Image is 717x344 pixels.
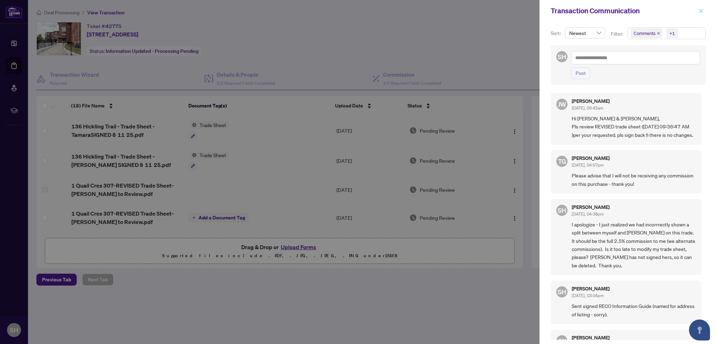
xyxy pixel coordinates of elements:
span: Comments [634,30,655,37]
h5: [PERSON_NAME] [572,156,610,161]
span: SH [558,205,566,215]
span: close [657,31,660,35]
div: Transaction Communication [551,6,697,16]
span: [DATE], 04:38pm [572,211,604,217]
button: Open asap [689,320,710,341]
span: JW [558,99,566,109]
h5: [PERSON_NAME] [572,205,610,210]
span: I apologize - I just realized we had incorrrectly shown a split between myself and [PERSON_NAME] ... [572,220,696,269]
span: [DATE], 04:07pm [572,162,604,168]
h5: [PERSON_NAME] [572,286,610,291]
h5: [PERSON_NAME] [572,335,610,340]
span: [DATE], 09:42am [572,105,603,111]
span: TG [558,156,566,166]
span: [DATE], 03:04pm [572,293,604,298]
span: Hi [PERSON_NAME] & [PERSON_NAME], Pls review REVISED trade sheet ([DATE] 09:36:47 AM )per your re... [572,114,696,139]
span: Sent signed RECO Information Guide (named for address of listing - sorry). [572,302,696,318]
h5: [PERSON_NAME] [572,99,610,104]
span: Newest [569,28,601,38]
span: Comments [631,28,662,38]
p: Sort: [551,29,562,37]
p: Filter: [611,30,624,38]
span: SH [558,287,566,297]
div: +1 [669,30,675,37]
button: Post [571,67,590,79]
span: close [699,8,704,13]
span: SH [558,52,566,62]
span: Please advise that I will not be receiving any commission on this purchase - thank you! [572,171,696,188]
